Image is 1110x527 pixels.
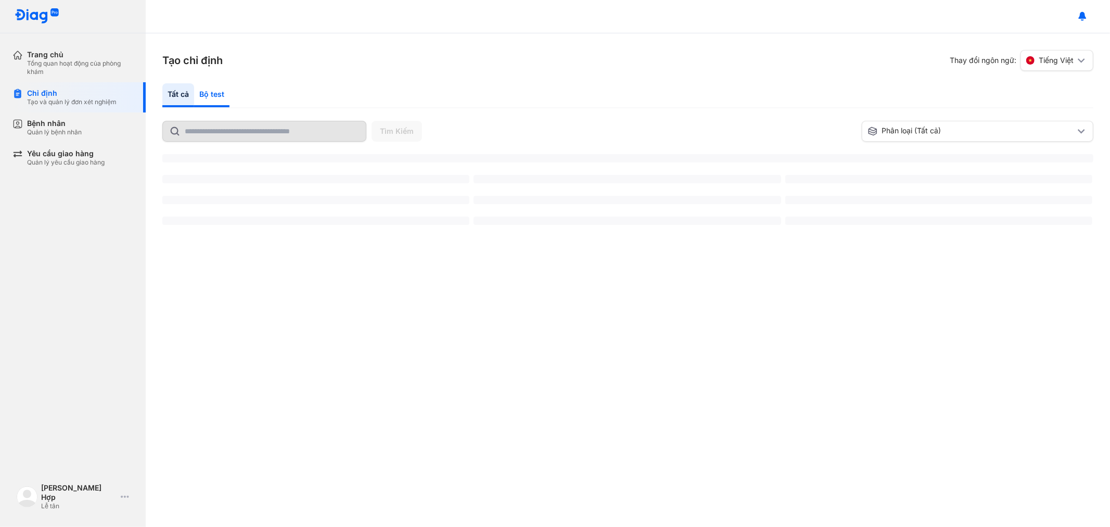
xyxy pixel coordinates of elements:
span: ‌ [162,217,469,225]
div: Trang chủ [27,50,133,59]
div: [PERSON_NAME] Hợp [41,483,117,502]
span: ‌ [785,196,1092,204]
div: Tất cả [162,83,194,107]
div: Tổng quan hoạt động của phòng khám [27,59,133,76]
div: Tạo và quản lý đơn xét nghiệm [27,98,117,106]
span: ‌ [162,196,469,204]
span: ‌ [474,175,781,183]
div: Lễ tân [41,502,117,510]
div: Yêu cầu giao hàng [27,149,105,158]
div: Quản lý yêu cầu giao hàng [27,158,105,167]
span: ‌ [785,175,1092,183]
div: Bệnh nhân [27,119,82,128]
span: ‌ [474,196,781,204]
div: Bộ test [194,83,229,107]
span: ‌ [162,154,1093,162]
button: Tìm Kiếm [372,121,422,142]
span: ‌ [162,175,469,183]
div: Quản lý bệnh nhân [27,128,82,136]
div: Thay đổi ngôn ngữ: [950,50,1093,71]
span: ‌ [785,217,1092,225]
img: logo [15,8,59,24]
img: logo [17,486,37,507]
div: Chỉ định [27,89,117,98]
h3: Tạo chỉ định [162,53,223,68]
span: ‌ [474,217,781,225]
